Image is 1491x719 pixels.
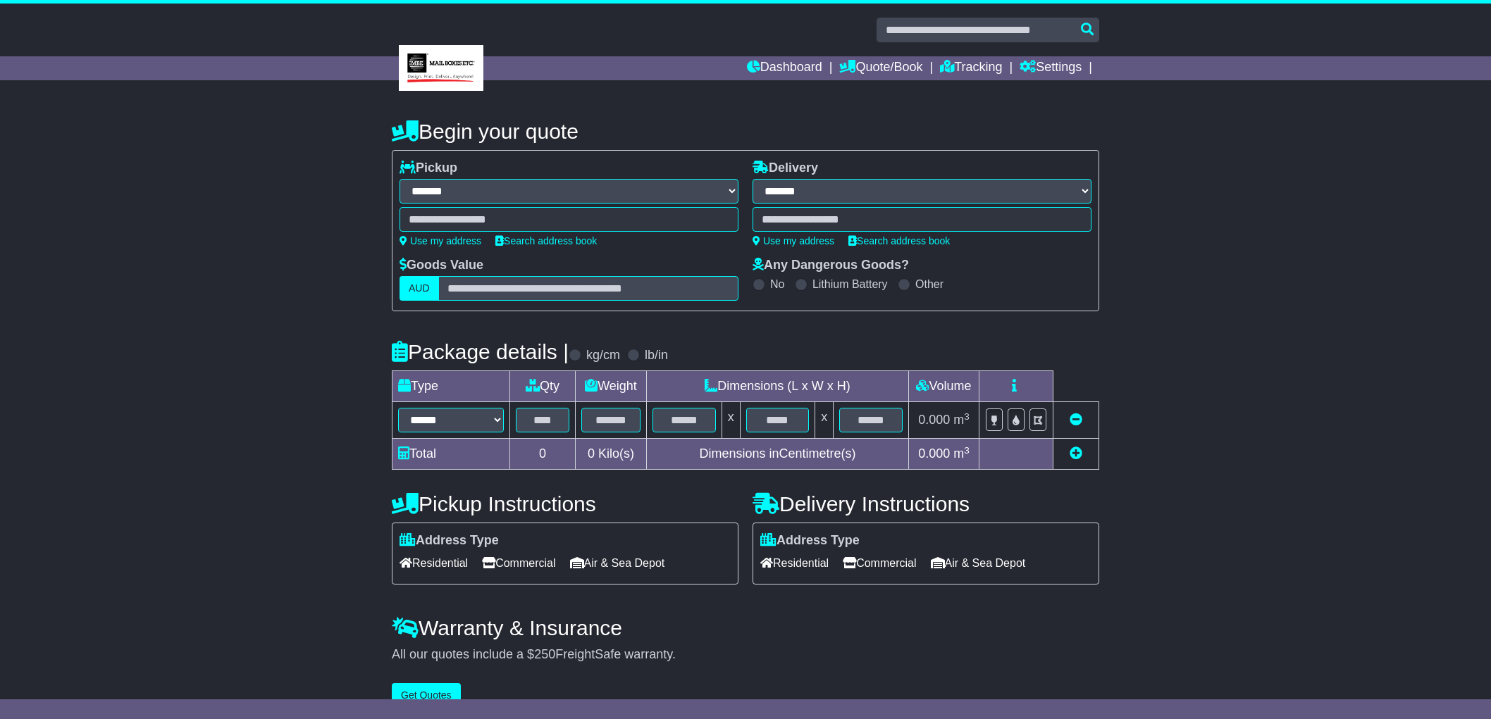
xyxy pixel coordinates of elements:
[400,161,457,176] label: Pickup
[392,616,1099,639] h4: Warranty & Insurance
[399,45,483,91] img: MBE Eight Mile Plains
[843,552,916,574] span: Commercial
[400,235,481,246] a: Use my address
[1020,56,1082,80] a: Settings
[1070,446,1082,461] a: Add new item
[400,258,483,273] label: Goods Value
[964,445,970,456] sup: 3
[400,276,439,301] label: AUD
[815,402,834,439] td: x
[848,235,950,246] a: Search address book
[588,446,595,461] span: 0
[576,371,647,402] td: Weight
[747,56,822,80] a: Dashboard
[392,683,461,708] button: Get Quotes
[400,533,499,549] label: Address Type
[908,371,979,402] td: Volume
[646,439,908,470] td: Dimensions in Centimetre(s)
[953,413,970,427] span: m
[392,120,1099,143] h4: Begin your quote
[392,371,510,402] td: Type
[940,56,1002,80] a: Tracking
[495,235,597,246] a: Search address book
[392,340,569,363] h4: Package details |
[753,235,834,246] a: Use my address
[931,552,1026,574] span: Air & Sea Depot
[576,439,647,470] td: Kilo(s)
[722,402,740,439] td: x
[760,552,829,574] span: Residential
[510,371,576,402] td: Qty
[645,348,668,363] label: lb/in
[392,439,510,470] td: Total
[570,552,665,574] span: Air & Sea Depot
[770,277,784,291] label: No
[586,348,620,363] label: kg/cm
[753,258,909,273] label: Any Dangerous Goods?
[1070,413,1082,427] a: Remove this item
[918,446,950,461] span: 0.000
[964,411,970,422] sup: 3
[812,277,888,291] label: Lithium Battery
[646,371,908,402] td: Dimensions (L x W x H)
[760,533,860,549] label: Address Type
[534,647,555,661] span: 250
[510,439,576,470] td: 0
[392,647,1099,663] div: All our quotes include a $ FreightSafe warranty.
[839,56,922,80] a: Quote/Book
[753,492,1099,515] h4: Delivery Instructions
[392,492,738,515] h4: Pickup Instructions
[753,161,818,176] label: Delivery
[400,552,468,574] span: Residential
[915,277,944,291] label: Other
[918,413,950,427] span: 0.000
[482,552,555,574] span: Commercial
[953,446,970,461] span: m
